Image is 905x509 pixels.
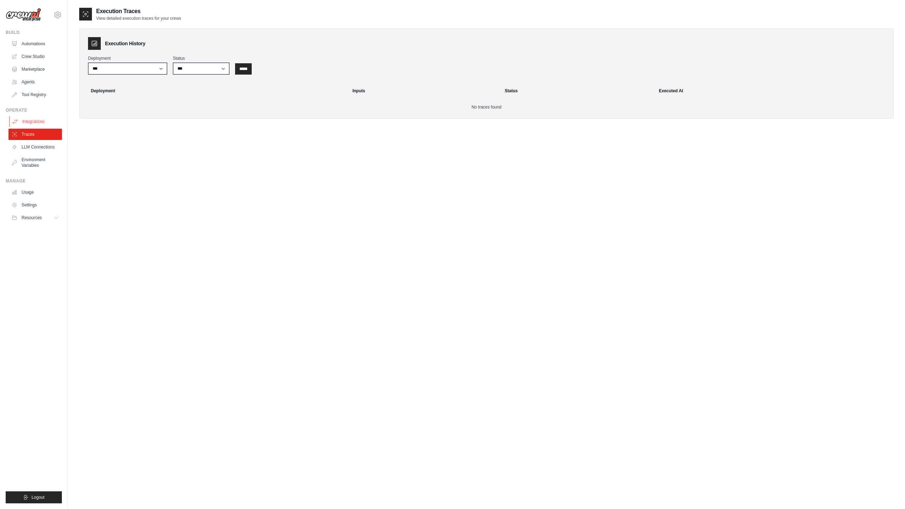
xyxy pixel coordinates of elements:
[9,116,63,127] a: Integrations
[6,8,41,22] img: Logo
[6,178,62,184] div: Manage
[173,55,229,61] label: Status
[6,491,62,503] button: Logout
[6,30,62,35] div: Build
[8,38,62,49] a: Automations
[8,64,62,75] a: Marketplace
[96,7,181,16] h2: Execution Traces
[88,104,885,110] p: No traces found
[8,129,62,140] a: Traces
[82,83,348,99] th: Deployment
[8,187,62,198] a: Usage
[88,55,167,61] label: Deployment
[8,141,62,153] a: LLM Connections
[8,76,62,88] a: Agents
[348,83,501,99] th: Inputs
[31,495,45,500] span: Logout
[8,212,62,223] button: Resources
[8,89,62,100] a: Tool Registry
[105,40,145,47] h3: Execution History
[8,51,62,62] a: Crew Studio
[22,215,42,221] span: Resources
[655,83,891,99] th: Executed At
[6,107,62,113] div: Operate
[501,83,655,99] th: Status
[8,154,62,171] a: Environment Variables
[96,16,181,21] p: View detailed execution traces for your crews
[8,199,62,211] a: Settings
